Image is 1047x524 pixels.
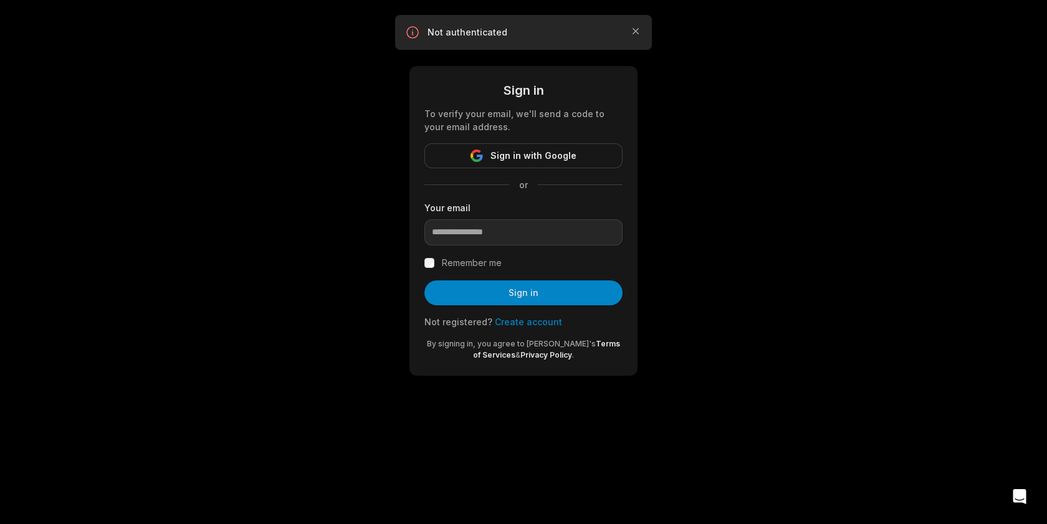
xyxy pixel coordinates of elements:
button: Sign in with Google [424,143,623,168]
span: Sign in with Google [490,148,576,163]
div: To verify your email, we'll send a code to your email address. [424,107,623,133]
label: Remember me [442,255,502,270]
div: Open Intercom Messenger [1005,482,1035,512]
button: Sign in [424,280,623,305]
span: or [509,178,538,191]
div: Sign in [424,81,623,100]
span: . [572,350,574,360]
a: Terms of Services [473,339,620,360]
a: Create account [495,317,562,327]
span: By signing in, you agree to [PERSON_NAME]'s [427,339,596,348]
span: & [515,350,520,360]
span: Not registered? [424,317,492,327]
label: Your email [424,201,623,214]
p: Not authenticated [428,26,619,39]
a: Privacy Policy [520,350,572,360]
